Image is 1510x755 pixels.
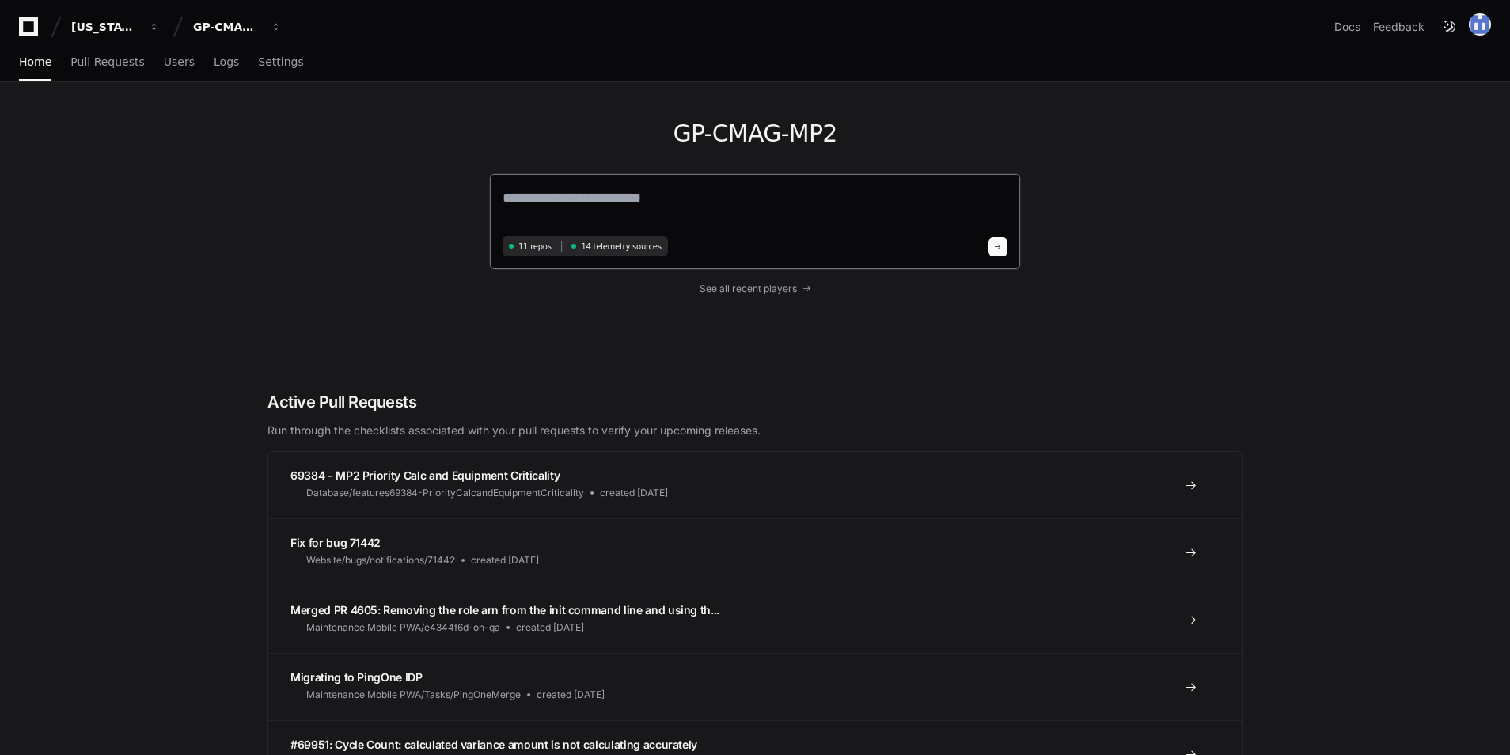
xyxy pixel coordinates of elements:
span: Merged PR 4605: Removing the role arn from the init command line and using th... [290,603,719,617]
span: Logs [214,57,239,66]
p: Run through the checklists associated with your pull requests to verify your upcoming releases. [267,423,1243,438]
span: Database/features69384-PriorityCalcandEquipmentCriticality [306,487,584,499]
span: Pull Requests [70,57,144,66]
h1: GP-CMAG-MP2 [489,120,1021,148]
span: Settings [258,57,303,66]
a: Settings [258,44,303,81]
span: 69384 - MP2 Priority Calc and Equipment Criticality [290,469,560,482]
a: Users [164,44,195,81]
a: Merged PR 4605: Removing the role arn from the init command line and using th...Maintenance Mobil... [268,586,1242,653]
a: 69384 - MP2 Priority Calc and Equipment CriticalityDatabase/features69384-PriorityCalcandEquipmen... [268,452,1242,518]
a: See all recent players [489,283,1021,295]
span: created [DATE] [516,621,584,634]
img: 174426149 [1469,13,1491,36]
button: GP-CMAG-MP2 [187,13,288,41]
span: Maintenance Mobile PWA/e4344f6d-on-qa [306,621,500,634]
span: created [DATE] [537,689,605,701]
a: Pull Requests [70,44,144,81]
button: Feedback [1373,19,1425,35]
button: [US_STATE] Pacific [65,13,166,41]
span: created [DATE] [600,487,668,499]
h2: Active Pull Requests [267,391,1243,413]
a: Docs [1334,19,1360,35]
div: GP-CMAG-MP2 [193,19,261,35]
span: See all recent players [700,283,797,295]
span: 14 telemetry sources [581,241,661,252]
span: Home [19,57,51,66]
span: Fix for bug 71442 [290,536,381,549]
span: Users [164,57,195,66]
a: Home [19,44,51,81]
a: Logs [214,44,239,81]
span: Maintenance Mobile PWA/Tasks/PingOneMerge [306,689,521,701]
a: Migrating to PingOne IDPMaintenance Mobile PWA/Tasks/PingOneMergecreated [DATE] [268,653,1242,720]
span: Migrating to PingOne IDP [290,670,423,684]
span: created [DATE] [471,554,539,567]
span: #69951: Cycle Count: calculated variance amount is not calculating accurately [290,738,697,751]
span: Website/bugs/notifications/71442 [306,554,455,567]
a: Fix for bug 71442Website/bugs/notifications/71442created [DATE] [268,518,1242,586]
div: [US_STATE] Pacific [71,19,139,35]
span: 11 repos [518,241,552,252]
